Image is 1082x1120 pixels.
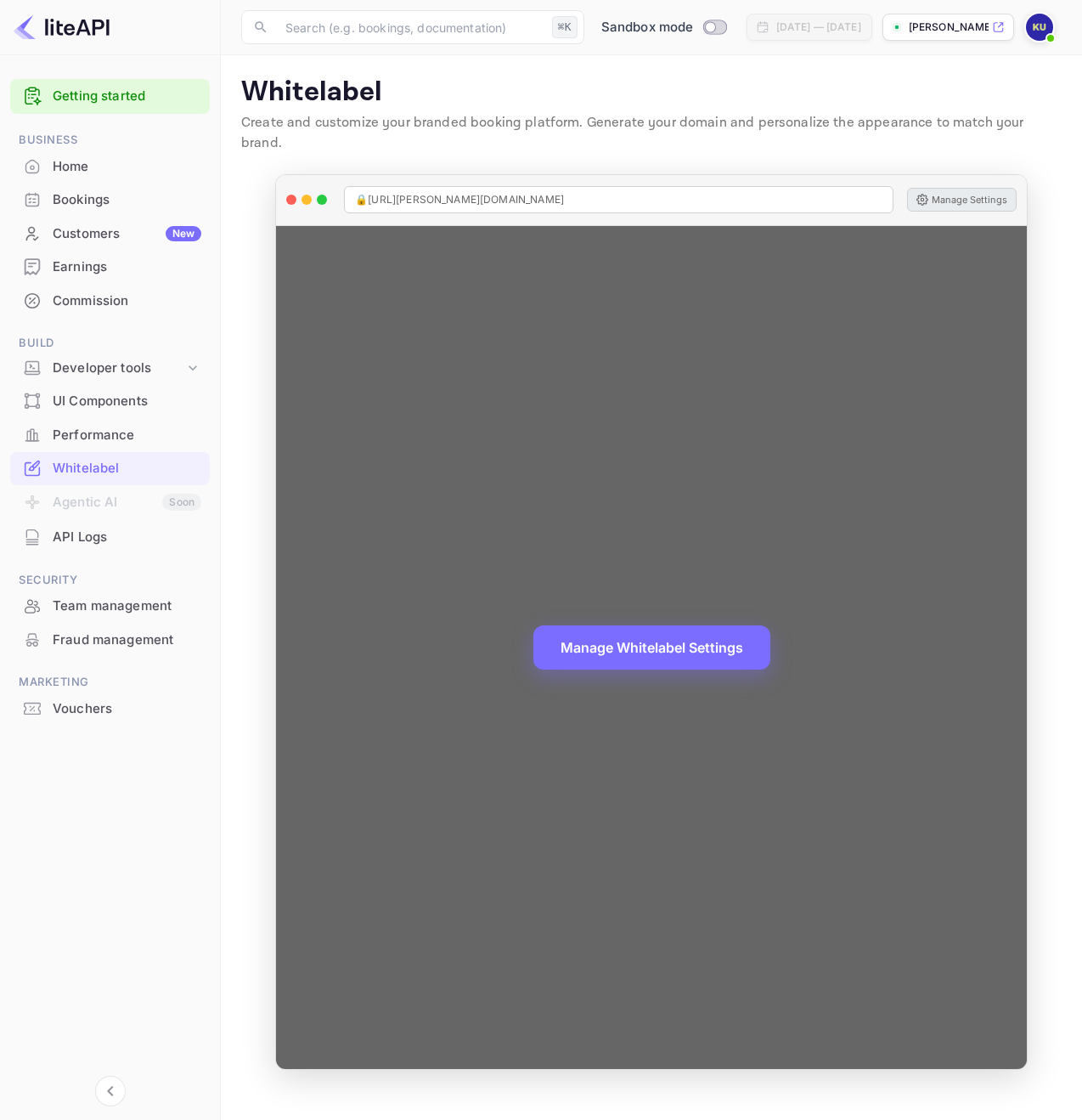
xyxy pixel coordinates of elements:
div: Commission [53,291,201,311]
span: Security [10,571,210,590]
a: Whitelabel [10,452,210,484]
div: Fraud management [10,624,210,657]
div: Switch to Production mode [595,18,733,37]
div: Team management [53,597,201,616]
button: Manage Settings [907,188,1017,212]
a: Getting started [53,87,201,106]
div: Vouchers [10,693,210,726]
div: Commission [10,285,210,318]
input: Search (e.g. bookings, documentation) [275,10,545,44]
span: Sandbox mode [601,18,694,37]
a: Home [10,150,210,182]
div: Home [53,157,201,177]
span: 🔒 [URL][PERSON_NAME][DOMAIN_NAME] [355,192,564,207]
div: Whitelabel [53,459,201,478]
span: Marketing [10,673,210,692]
p: [PERSON_NAME]-user-nxcbp.nuit... [909,20,989,35]
a: Bookings [10,184,210,215]
div: New [166,226,201,241]
div: Home [10,150,210,184]
span: Build [10,334,210,353]
a: Fraud management [10,624,210,655]
div: Team management [10,590,210,623]
div: Vouchers [53,699,201,719]
div: UI Components [53,392,201,411]
button: Manage Whitelabel Settings [533,625,770,670]
div: Customers [53,224,201,244]
div: UI Components [10,385,210,418]
a: Earnings [10,251,210,282]
div: API Logs [53,528,201,547]
div: Earnings [10,251,210,284]
a: Performance [10,419,210,450]
div: Performance [10,419,210,452]
div: Developer tools [53,359,184,378]
p: Whitelabel [241,76,1062,110]
a: Commission [10,285,210,316]
a: API Logs [10,521,210,552]
div: Bookings [10,184,210,217]
a: UI Components [10,385,210,416]
p: Create and customize your branded booking platform. Generate your domain and personalize the appe... [241,113,1062,154]
a: Vouchers [10,693,210,724]
img: Kasper User [1026,14,1053,41]
a: CustomersNew [10,218,210,249]
div: CustomersNew [10,218,210,251]
div: Fraud management [53,631,201,650]
div: API Logs [10,521,210,554]
div: Developer tools [10,354,210,383]
button: Collapse navigation [95,1076,126,1106]
div: Performance [53,426,201,445]
div: Whitelabel [10,452,210,485]
div: Bookings [53,190,201,210]
span: Business [10,131,210,150]
img: LiteAPI logo [14,14,110,41]
div: [DATE] — [DATE] [776,20,861,35]
div: ⌘K [552,16,578,38]
a: Team management [10,590,210,621]
div: Earnings [53,257,201,277]
div: Getting started [10,79,210,114]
